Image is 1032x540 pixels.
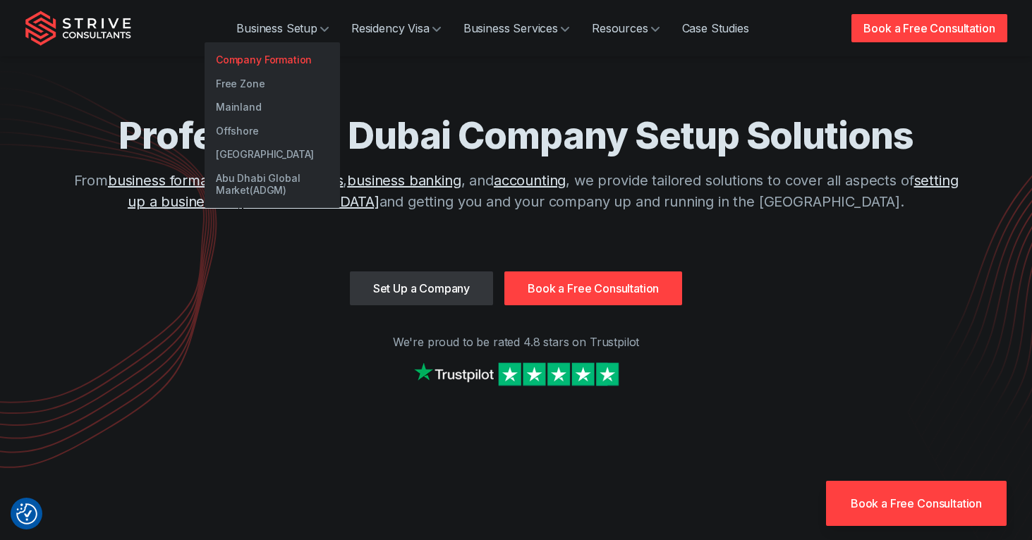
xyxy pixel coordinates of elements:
a: Company Formation [205,48,340,72]
a: Book a Free Consultation [851,14,1007,42]
a: Book a Free Consultation [504,271,682,305]
a: Abu Dhabi Global Market(ADGM) [205,166,340,202]
img: Strive on Trustpilot [411,359,622,389]
a: Case Studies [671,14,760,42]
h1: Professional Dubai Company Setup Solutions [65,113,968,159]
img: Strive Consultants [25,11,131,46]
a: Set Up a Company [350,271,493,305]
a: business banking [347,172,461,189]
a: Business Setup [225,14,340,42]
a: Offshore [205,119,340,143]
a: accounting [494,172,566,189]
a: Business Services [452,14,581,42]
a: Residency Visa [340,14,452,42]
a: Book a Free Consultation [826,481,1007,526]
a: Resources [581,14,671,42]
img: Revisit consent button [16,503,37,524]
a: business formations [108,172,239,189]
p: We're proud to be rated 4.8 stars on Trustpilot [25,333,1007,350]
a: Mainland [205,95,340,119]
p: From , , , and , we provide tailored solutions to cover all aspects of and getting you and your c... [65,170,968,212]
a: Free Zone [205,72,340,96]
a: [GEOGRAPHIC_DATA] [205,142,340,166]
button: Consent Preferences [16,503,37,524]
